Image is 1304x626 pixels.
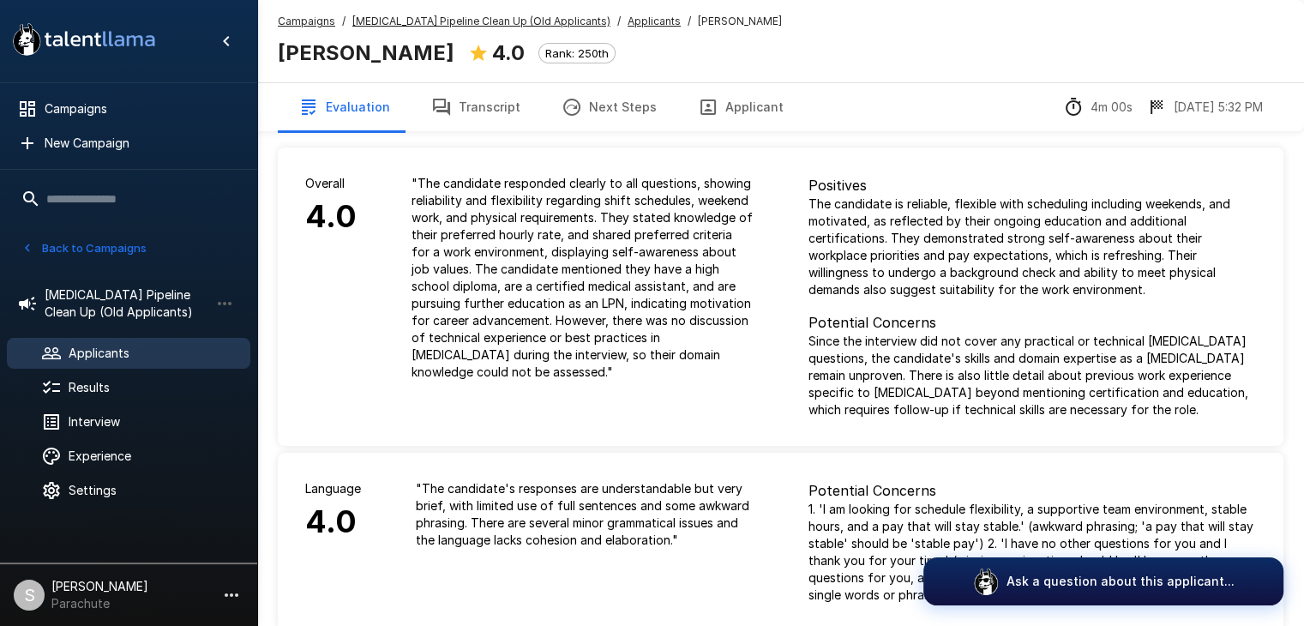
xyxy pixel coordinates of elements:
[617,13,621,30] span: /
[305,480,361,497] p: Language
[278,15,335,27] u: Campaigns
[305,497,361,547] h6: 4.0
[808,480,1257,501] p: Potential Concerns
[305,175,357,192] p: Overall
[923,557,1283,605] button: Ask a question about this applicant...
[1007,573,1235,590] p: Ask a question about this applicant...
[628,15,681,27] u: Applicants
[1063,97,1133,117] div: The time between starting and completing the interview
[808,501,1257,604] p: 1. 'I am looking for schedule flexibility, a supportive team environment, stable hours, and a pay...
[411,83,541,131] button: Transcript
[541,83,677,131] button: Next Steps
[808,196,1257,298] p: The candidate is reliable, flexible with scheduling including weekends, and motivated, as reflect...
[539,46,615,60] span: Rank: 250th
[808,175,1257,196] p: Positives
[305,192,357,242] h6: 4.0
[1091,99,1133,116] p: 4m 00s
[808,312,1257,333] p: Potential Concerns
[972,568,1000,595] img: logo_glasses@2x.png
[677,83,804,131] button: Applicant
[808,333,1257,418] p: Since the interview did not cover any practical or technical [MEDICAL_DATA] questions, the candid...
[1174,99,1263,116] p: [DATE] 5:32 PM
[278,40,454,65] b: [PERSON_NAME]
[1146,97,1263,117] div: The date and time when the interview was completed
[412,175,754,381] p: " The candidate responded clearly to all questions, showing reliability and flexibility regarding...
[698,13,782,30] span: [PERSON_NAME]
[688,13,691,30] span: /
[352,15,610,27] u: [MEDICAL_DATA] Pipeline Clean Up (Old Applicants)
[416,480,754,549] p: " The candidate's responses are understandable but very brief, with limited use of full sentences...
[342,13,346,30] span: /
[278,83,411,131] button: Evaluation
[492,40,525,65] b: 4.0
